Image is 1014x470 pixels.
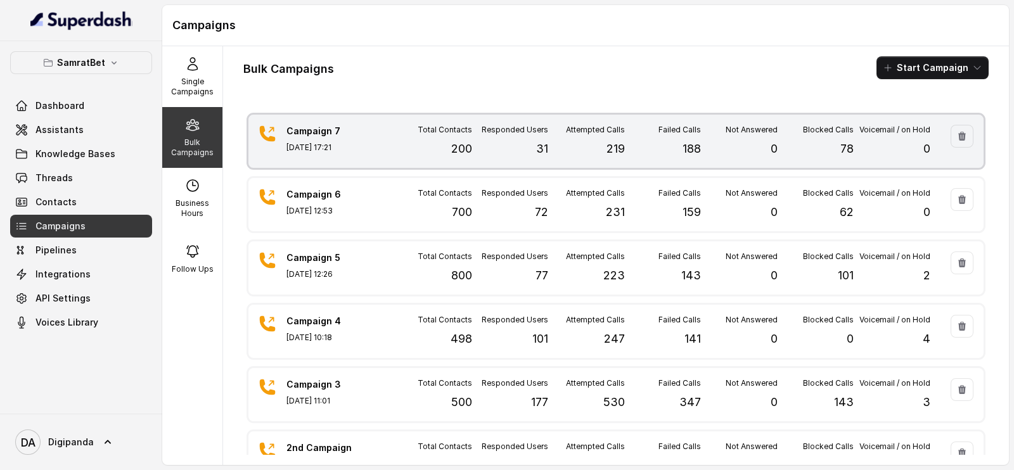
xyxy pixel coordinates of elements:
[10,424,152,460] a: Digipanda
[771,330,778,348] p: 0
[603,267,625,284] p: 223
[566,188,625,198] p: Attempted Calls
[30,10,132,30] img: light.svg
[566,315,625,325] p: Attempted Calls
[536,140,548,158] p: 31
[859,251,930,262] p: Voicemail / on Hold
[859,378,930,388] p: Voicemail / on Hold
[243,59,334,79] h1: Bulk Campaigns
[35,124,84,136] span: Assistants
[286,125,375,137] p: Campaign 7
[286,333,375,343] p: [DATE] 10:18
[35,220,86,232] span: Campaigns
[418,125,472,135] p: Total Contacts
[803,315,854,325] p: Blocked Calls
[606,140,625,158] p: 219
[771,267,778,284] p: 0
[859,188,930,198] p: Voicemail / on Hold
[679,393,701,411] p: 347
[803,441,854,452] p: Blocked Calls
[35,148,115,160] span: Knowledge Bases
[451,393,472,411] p: 500
[726,315,778,325] p: Not Answered
[10,51,152,74] button: SamratBet
[834,393,854,411] p: 143
[566,251,625,262] p: Attempted Calls
[35,172,73,184] span: Threads
[10,191,152,213] a: Contacts
[35,268,91,281] span: Integrations
[566,378,625,388] p: Attempted Calls
[482,251,548,262] p: Responded Users
[726,441,778,452] p: Not Answered
[535,203,548,221] p: 72
[10,118,152,141] a: Assistants
[658,251,701,262] p: Failed Calls
[451,267,472,284] p: 800
[726,378,778,388] p: Not Answered
[10,287,152,310] a: API Settings
[286,188,375,201] p: Campaign 6
[418,441,472,452] p: Total Contacts
[48,436,94,448] span: Digipanda
[803,251,854,262] p: Blocked Calls
[35,196,77,208] span: Contacts
[57,55,105,70] p: SamratBet
[172,264,214,274] p: Follow Ups
[603,393,625,411] p: 530
[859,125,930,135] p: Voicemail / on Hold
[418,188,472,198] p: Total Contacts
[35,99,84,112] span: Dashboard
[167,137,217,158] p: Bulk Campaigns
[286,206,375,216] p: [DATE] 12:53
[876,56,989,79] button: Start Campaign
[418,315,472,325] p: Total Contacts
[418,251,472,262] p: Total Contacts
[566,125,625,135] p: Attempted Calls
[482,441,548,452] p: Responded Users
[923,140,930,158] p: 0
[10,94,152,117] a: Dashboard
[840,203,854,221] p: 62
[167,77,217,97] p: Single Campaigns
[286,378,375,391] p: Campaign 3
[771,203,778,221] p: 0
[286,143,375,153] p: [DATE] 17:21
[840,140,854,158] p: 78
[286,396,375,406] p: [DATE] 11:01
[923,393,930,411] p: 3
[286,315,375,327] p: Campaign 4
[658,315,701,325] p: Failed Calls
[286,251,375,264] p: Campaign 5
[10,311,152,334] a: Voices Library
[172,15,999,35] h1: Campaigns
[10,167,152,189] a: Threads
[604,330,625,348] p: 247
[418,378,472,388] p: Total Contacts
[923,203,930,221] p: 0
[683,203,701,221] p: 159
[536,267,548,284] p: 77
[658,441,701,452] p: Failed Calls
[451,140,472,158] p: 200
[771,393,778,411] p: 0
[658,378,701,388] p: Failed Calls
[451,330,472,348] p: 498
[771,140,778,158] p: 0
[923,330,930,348] p: 4
[726,251,778,262] p: Not Answered
[286,269,375,279] p: [DATE] 12:26
[803,378,854,388] p: Blocked Calls
[167,198,217,219] p: Business Hours
[35,292,91,305] span: API Settings
[10,215,152,238] a: Campaigns
[482,125,548,135] p: Responded Users
[859,441,930,452] p: Voicemail / on Hold
[531,393,548,411] p: 177
[726,188,778,198] p: Not Answered
[683,140,701,158] p: 188
[452,203,472,221] p: 700
[658,125,701,135] p: Failed Calls
[606,203,625,221] p: 231
[838,267,854,284] p: 101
